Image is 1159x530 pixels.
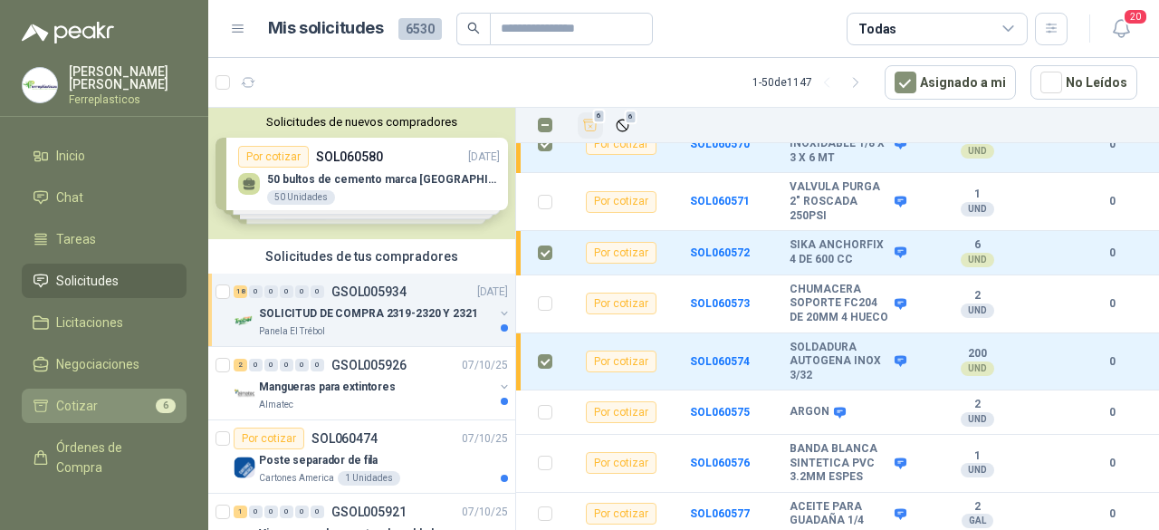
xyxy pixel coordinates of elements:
div: 1 - 50 de 1147 [752,68,870,97]
div: Por cotizar [586,401,656,423]
span: 6 [156,399,176,413]
div: UND [961,412,994,427]
div: Solicitudes de tus compradores [208,239,515,274]
h1: Mis solicitudes [268,15,384,42]
div: UND [961,144,994,159]
a: SOL060574 [690,355,750,368]
span: Órdenes de Compra [56,438,169,477]
button: Añadir [578,112,603,139]
div: 0 [249,506,263,518]
div: Por cotizar [586,351,656,372]
b: 0 [1087,455,1137,472]
p: [DATE] [477,284,508,301]
p: Mangueras para extintores [259,379,396,396]
div: 2 [234,359,247,371]
a: 2 0 0 0 0 0 GSOL00592607/10/25 Company LogoMangueras para extintoresAlmatec [234,354,512,412]
button: Asignado a mi [885,65,1016,100]
a: Solicitudes [22,264,187,298]
div: Por cotizar [586,293,656,314]
div: 0 [295,285,309,298]
b: 0 [1087,136,1137,153]
div: UND [961,304,994,318]
button: Solicitudes de nuevos compradores [216,115,508,129]
p: Cartones America [259,471,334,486]
div: Todas [858,19,896,39]
p: GSOL005934 [331,285,407,298]
b: 1 [915,449,1039,464]
button: No Leídos [1030,65,1137,100]
img: Logo peakr [22,22,114,43]
a: SOL060576 [690,457,750,469]
div: Solicitudes de nuevos compradoresPor cotizarSOL060580[DATE] 50 bultos de cemento marca [GEOGRAPHI... [208,108,515,239]
div: UND [961,463,994,477]
button: Ignorar [610,113,635,138]
span: 6 [593,109,606,123]
div: 18 [234,285,247,298]
span: Solicitudes [56,271,119,291]
div: 0 [311,359,324,371]
b: ARGON [790,405,829,419]
p: Poste separador de fila [259,452,378,469]
span: 6 [625,110,637,124]
div: 0 [280,506,293,518]
b: 1 [915,188,1039,202]
div: Por cotizar [586,191,656,213]
span: 20 [1123,8,1148,25]
p: SOL060474 [311,432,378,445]
p: 07/10/25 [462,357,508,374]
b: 0 [1087,506,1137,523]
a: SOL060571 [690,195,750,207]
div: UND [961,253,994,267]
p: GSOL005921 [331,506,407,518]
div: 0 [264,359,278,371]
a: Tareas [22,222,187,256]
div: 0 [311,285,324,298]
div: 0 [311,506,324,518]
a: Chat [22,180,187,215]
div: 0 [249,359,263,371]
b: BANDA BLANCA SINTETICA PVC 3.2MM ESPES [790,442,890,485]
div: 1 [234,506,247,518]
div: 0 [249,285,263,298]
span: search [467,22,480,34]
p: Almatec [259,398,293,412]
p: SOLICITUD DE COMPRA 2319-2320 Y 2321 [259,305,478,323]
b: PLATINA INOXIDABLE 1/8 X 3 X 6 MT [790,123,890,166]
span: 6530 [398,18,442,40]
div: Por cotizar [234,428,304,449]
a: SOL060572 [690,246,750,259]
span: Inicio [56,146,85,166]
div: 0 [280,359,293,371]
span: Licitaciones [56,313,123,332]
button: 20 [1105,13,1137,45]
b: SOL060573 [690,297,750,310]
b: SOL060575 [690,406,750,419]
span: Cotizar [56,396,98,416]
a: SOL060577 [690,507,750,520]
a: Órdenes de Compra [22,430,187,485]
div: 0 [295,506,309,518]
img: Company Logo [234,310,255,332]
b: 2 [915,289,1039,304]
a: Inicio [22,139,187,173]
img: Company Logo [234,457,255,478]
a: Cotizar6 [22,389,187,423]
a: Negociaciones [22,347,187,381]
div: Por cotizar [586,242,656,264]
span: Tareas [56,229,96,249]
div: Por cotizar [586,503,656,525]
div: 1 Unidades [338,471,400,486]
div: Por cotizar [586,452,656,474]
b: 2 [915,398,1039,412]
a: 18 0 0 0 0 0 GSOL005934[DATE] Company LogoSOLICITUD DE COMPRA 2319-2320 Y 2321Panela El Trébol [234,281,512,339]
b: ACEITE PARA GUADAÑA 1/4 [790,500,890,528]
b: 0 [1087,404,1137,421]
img: Company Logo [23,68,57,102]
img: Company Logo [234,383,255,405]
a: SOL060570 [690,138,750,150]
